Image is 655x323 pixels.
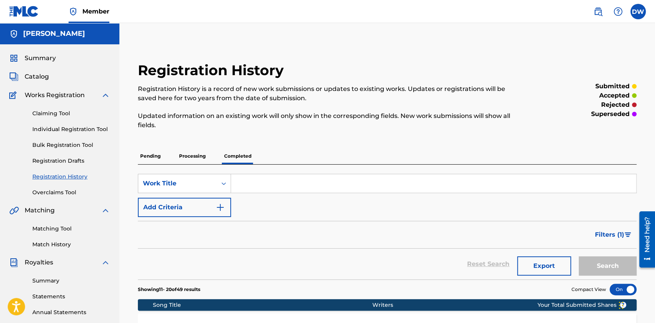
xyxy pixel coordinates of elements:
a: SummarySummary [9,54,56,63]
a: Public Search [590,4,606,19]
p: superseded [591,109,630,119]
div: User Menu [630,4,646,19]
span: Works Registration [25,91,85,100]
span: Matching [25,206,55,215]
span: Filters ( 1 ) [595,230,624,239]
div: Writers [372,301,562,309]
a: Individual Registration Tool [32,125,110,133]
iframe: Resource Center [633,209,655,271]
a: Claiming Tool [32,109,110,118]
img: Accounts [9,29,18,39]
h2: Registration History [138,62,288,79]
img: Matching [9,206,19,215]
img: Catalog [9,72,18,81]
div: Drag [619,294,623,317]
div: Work Title [143,179,212,188]
p: Updated information on an existing work will only show in the corresponding fields. New work subm... [138,111,522,130]
img: filter [625,232,631,237]
button: Add Criteria [138,198,231,217]
a: Summary [32,277,110,285]
img: expand [101,206,110,215]
a: Matching Tool [32,225,110,233]
span: Member [82,7,109,16]
p: Pending [138,148,163,164]
a: Annual Statements [32,308,110,316]
span: Summary [25,54,56,63]
p: rejected [601,100,630,109]
img: Royalties [9,258,18,267]
h5: DeMarkus Woods-Oliphant [23,29,85,38]
div: Help [610,4,626,19]
a: Statements [32,293,110,301]
img: Works Registration [9,91,19,100]
a: CatalogCatalog [9,72,49,81]
img: search [593,7,603,16]
a: Match History [32,241,110,249]
p: Completed [222,148,254,164]
span: Compact View [571,286,606,293]
a: Overclaims Tool [32,188,110,197]
span: Royalties [25,258,53,267]
img: expand [101,258,110,267]
button: Export [517,256,571,276]
form: Search Form [138,174,637,279]
img: Top Rightsholder [69,7,78,16]
div: Song Title [153,301,372,309]
span: Your Total Submitted Shares [538,301,627,309]
p: Processing [177,148,208,164]
a: Registration History [32,173,110,181]
img: help [613,7,623,16]
p: Showing 11 - 20 of 49 results [138,286,200,293]
img: Summary [9,54,18,63]
p: accepted [599,91,630,100]
span: Catalog [25,72,49,81]
p: submitted [595,82,630,91]
p: Registration History is a record of new work submissions or updates to existing works. Updates or... [138,84,522,103]
iframe: Chat Widget [616,286,655,323]
a: Registration Drafts [32,157,110,165]
a: Bulk Registration Tool [32,141,110,149]
img: MLC Logo [9,6,39,17]
img: expand [101,91,110,100]
img: 9d2ae6d4665cec9f34b9.svg [216,203,225,212]
button: Filters (1) [590,225,637,244]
